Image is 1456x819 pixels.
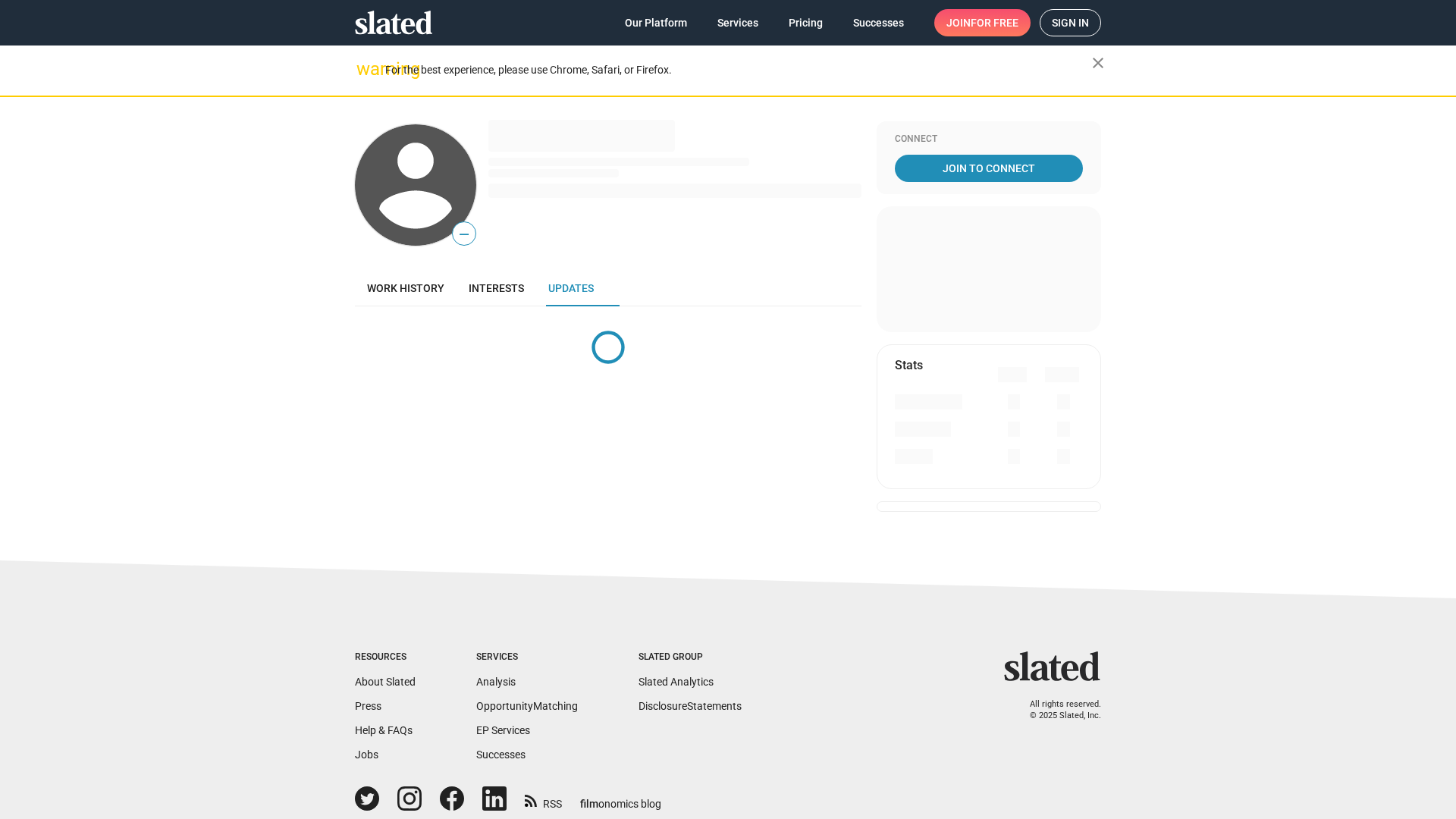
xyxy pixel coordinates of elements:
a: filmonomics blog [580,785,661,811]
mat-icon: warning [356,60,375,78]
a: EP Services [476,724,530,736]
a: Pricing [777,9,835,36]
span: Pricing [789,9,823,36]
a: Help & FAQs [355,724,413,736]
a: Successes [841,9,916,36]
div: Slated Group [639,651,742,664]
div: Services [476,651,578,664]
a: Updates [536,270,606,306]
span: Successes [853,9,904,36]
span: Interests [469,282,524,294]
a: Jobs [355,748,378,761]
a: Slated Analytics [639,676,714,688]
span: Join [946,9,1018,36]
a: Work history [355,270,457,306]
a: About Slated [355,676,416,688]
a: Interests [457,270,536,306]
span: film [580,798,598,810]
a: Our Platform [613,9,699,36]
a: Services [705,9,770,36]
a: DisclosureStatements [639,700,742,712]
span: Join To Connect [898,155,1080,182]
a: Sign in [1040,9,1101,36]
span: Work history [367,282,444,294]
a: Joinfor free [934,9,1031,36]
a: Successes [476,748,526,761]
span: — [453,224,475,244]
span: for free [971,9,1018,36]
span: Our Platform [625,9,687,36]
mat-icon: close [1089,54,1107,72]
mat-card-title: Stats [895,357,923,373]
span: Sign in [1052,10,1089,36]
span: Services [717,9,758,36]
span: Updates [548,282,594,294]
a: Analysis [476,676,516,688]
div: For the best experience, please use Chrome, Safari, or Firefox. [385,60,1092,80]
p: All rights reserved. © 2025 Slated, Inc. [1014,699,1101,721]
a: RSS [525,788,562,811]
a: Join To Connect [895,155,1083,182]
div: Connect [895,133,1083,146]
a: Press [355,700,381,712]
a: OpportunityMatching [476,700,578,712]
div: Resources [355,651,416,664]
